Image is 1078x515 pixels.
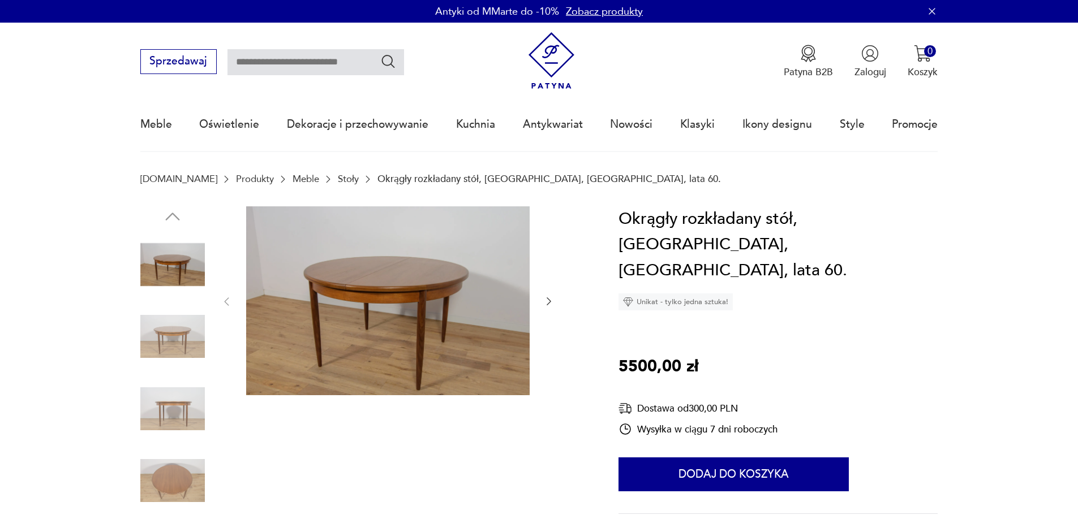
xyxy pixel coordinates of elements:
div: Wysyłka w ciągu 7 dni roboczych [619,422,778,436]
p: Okrągły rozkładany stół, [GEOGRAPHIC_DATA], [GEOGRAPHIC_DATA], lata 60. [377,174,721,184]
img: Ikona medalu [800,45,817,62]
div: 0 [924,45,936,57]
div: Unikat - tylko jedna sztuka! [619,293,733,310]
p: Antyki od MMarte do -10% [435,5,559,19]
button: Szukaj [380,53,397,70]
p: Koszyk [908,66,938,79]
img: Zdjęcie produktu Okrągły rozkładany stół, G-Plan, Wielka Brytania, lata 60. [246,206,530,395]
img: Zdjęcie produktu Okrągły rozkładany stół, G-Plan, Wielka Brytania, lata 60. [140,376,205,441]
button: Dodaj do koszyka [619,457,849,491]
div: Dostawa od 300,00 PLN [619,401,778,416]
p: Zaloguj [854,66,886,79]
img: Zdjęcie produktu Okrągły rozkładany stół, G-Plan, Wielka Brytania, lata 60. [140,232,205,297]
button: Patyna B2B [784,45,833,79]
a: Produkty [236,174,274,184]
a: Oświetlenie [199,98,259,150]
button: Sprzedawaj [140,49,217,74]
p: 5500,00 zł [619,354,698,380]
a: Promocje [892,98,938,150]
button: Zaloguj [854,45,886,79]
a: Dekoracje i przechowywanie [287,98,428,150]
a: Antykwariat [523,98,583,150]
a: Klasyki [680,98,715,150]
img: Ikona diamentu [623,297,633,307]
img: Zdjęcie produktu Okrągły rozkładany stół, G-Plan, Wielka Brytania, lata 60. [140,448,205,513]
a: Ikona medaluPatyna B2B [784,45,833,79]
a: Meble [293,174,319,184]
a: Stoły [338,174,359,184]
img: Zdjęcie produktu Okrągły rozkładany stół, G-Plan, Wielka Brytania, lata 60. [140,304,205,369]
img: Patyna - sklep z meblami i dekoracjami vintage [523,32,580,89]
a: Style [840,98,865,150]
img: Ikonka użytkownika [861,45,879,62]
button: 0Koszyk [908,45,938,79]
a: [DOMAIN_NAME] [140,174,217,184]
a: Ikony designu [742,98,812,150]
a: Sprzedawaj [140,58,217,67]
img: Ikona dostawy [619,401,632,416]
a: Meble [140,98,172,150]
p: Patyna B2B [784,66,833,79]
a: Nowości [610,98,652,150]
a: Zobacz produkty [566,5,643,19]
a: Kuchnia [456,98,495,150]
h1: Okrągły rozkładany stół, [GEOGRAPHIC_DATA], [GEOGRAPHIC_DATA], lata 60. [619,206,938,284]
img: Ikona koszyka [914,45,931,62]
